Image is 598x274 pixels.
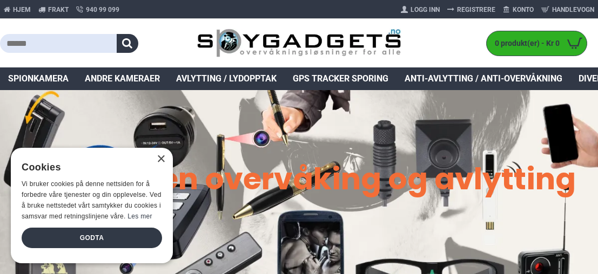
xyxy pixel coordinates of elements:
div: Godta [22,228,162,248]
span: Vi bruker cookies på denne nettsiden for å forbedre våre tjenester og din opplevelse. Ved å bruke... [22,180,162,220]
span: Registrere [457,5,495,15]
a: Logg Inn [397,1,444,18]
a: 0 produkt(er) - Kr 0 [487,31,587,56]
span: Andre kameraer [85,72,160,85]
span: Logg Inn [411,5,440,15]
span: Frakt [48,5,69,15]
a: Avlytting / Lydopptak [168,67,285,90]
span: 0 produkt(er) - Kr 0 [487,38,562,49]
a: GPS Tracker Sporing [285,67,397,90]
a: Anti-avlytting / Anti-overvåkning [397,67,570,90]
span: 940 99 099 [86,5,119,15]
span: Hjem [13,5,31,15]
div: Close [157,155,165,163]
a: Les mer, opens a new window [127,213,152,220]
span: Konto [513,5,534,15]
span: Handlevogn [552,5,594,15]
span: Spionkamera [8,72,69,85]
div: Cookies [22,156,155,179]
a: Registrere [444,1,499,18]
a: Andre kameraer [77,67,168,90]
span: Avlytting / Lydopptak [176,72,277,85]
img: SpyGadgets.no [197,29,400,58]
a: Handlevogn [537,1,598,18]
a: Konto [499,1,537,18]
span: Anti-avlytting / Anti-overvåkning [405,72,562,85]
span: GPS Tracker Sporing [293,72,388,85]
